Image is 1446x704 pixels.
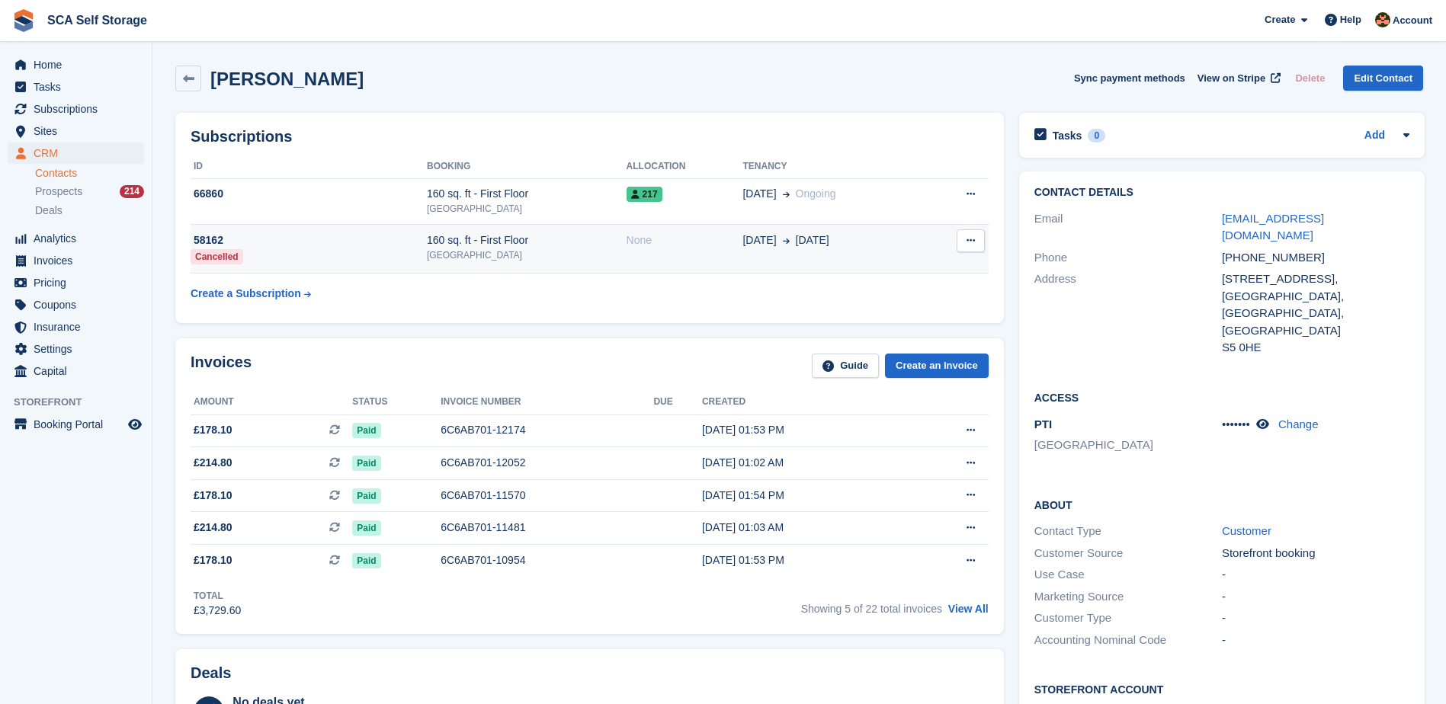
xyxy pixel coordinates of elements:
a: Customer [1222,524,1271,537]
div: 58162 [191,232,427,248]
h2: Invoices [191,354,252,379]
span: Paid [352,520,380,536]
a: menu [8,228,144,249]
div: Accounting Nominal Code [1034,632,1222,649]
div: Cancelled [191,249,243,264]
li: [GEOGRAPHIC_DATA] [1034,437,1222,454]
th: Amount [191,390,352,414]
a: menu [8,250,144,271]
span: £178.10 [194,422,232,438]
a: Guide [812,354,879,379]
button: Sync payment methods [1074,66,1185,91]
span: View on Stripe [1198,71,1265,86]
span: £178.10 [194,552,232,568]
span: Analytics [34,228,125,249]
div: Use Case [1034,566,1222,584]
span: Paid [352,488,380,504]
div: Marketing Source [1034,588,1222,606]
div: 6C6AB701-11570 [441,488,653,504]
span: £178.10 [194,488,232,504]
span: CRM [34,142,125,164]
div: Customer Source [1034,545,1222,562]
h2: Tasks [1053,129,1082,142]
span: Home [34,54,125,75]
span: £214.80 [194,455,232,471]
a: menu [8,414,144,435]
span: 217 [627,187,662,202]
span: Invoices [34,250,125,271]
th: Created [702,390,909,414]
span: £214.80 [194,520,232,536]
a: menu [8,338,144,360]
th: Status [352,390,441,414]
a: Contacts [35,166,144,181]
div: Address [1034,270,1222,357]
a: menu [8,316,144,338]
a: menu [8,360,144,382]
div: [GEOGRAPHIC_DATA], [1222,305,1409,322]
a: Deals [35,203,144,219]
div: 6C6AB701-12174 [441,422,653,438]
a: menu [8,98,144,120]
div: Customer Type [1034,610,1222,627]
div: [GEOGRAPHIC_DATA] [427,248,627,262]
div: Create a Subscription [191,286,301,302]
span: Insurance [34,316,125,338]
a: Preview store [126,415,144,434]
th: Due [653,390,702,414]
span: Storefront [14,395,152,410]
div: [STREET_ADDRESS], [1222,270,1409,288]
div: 0 [1088,129,1105,142]
div: Contact Type [1034,523,1222,540]
div: Phone [1034,249,1222,267]
span: Paid [352,423,380,438]
a: menu [8,76,144,98]
div: - [1222,632,1409,649]
div: [GEOGRAPHIC_DATA], [1222,288,1409,306]
div: [DATE] 01:53 PM [702,552,909,568]
span: Tasks [34,76,125,98]
div: Total [194,589,241,603]
div: 6C6AB701-12052 [441,455,653,471]
div: 160 sq. ft - First Floor [427,232,627,248]
th: ID [191,155,427,179]
span: Create [1265,12,1295,27]
span: [DATE] [796,232,829,248]
div: 66860 [191,186,427,202]
div: [DATE] 01:53 PM [702,422,909,438]
div: [PHONE_NUMBER] [1222,249,1409,267]
button: Delete [1289,66,1331,91]
h2: Storefront Account [1034,681,1409,696]
div: 160 sq. ft - First Floor [427,186,627,202]
span: Deals [35,203,63,218]
span: Showing 5 of 22 total invoices [801,603,942,615]
span: Booking Portal [34,414,125,435]
span: [DATE] [742,186,776,202]
span: ••••••• [1222,418,1250,430]
a: Prospects 214 [35,184,144,200]
div: - [1222,566,1409,584]
a: menu [8,54,144,75]
a: Change [1278,418,1319,430]
a: SCA Self Storage [41,8,153,33]
img: stora-icon-8386f47178a22dfd0bd8f6a31ec36ba5ce8667c1dd55bd0f319d3a0aa187defe.svg [12,9,35,32]
th: Booking [427,155,627,179]
span: Settings [34,338,125,360]
a: menu [8,272,144,293]
div: - [1222,610,1409,627]
span: Coupons [34,294,125,315]
a: menu [8,120,144,142]
h2: Deals [191,664,231,682]
h2: Access [1034,389,1409,405]
span: Pricing [34,272,125,293]
span: Ongoing [796,187,836,200]
span: Capital [34,360,125,382]
span: Sites [34,120,125,142]
div: None [627,232,743,248]
th: Invoice number [441,390,653,414]
a: View on Stripe [1191,66,1284,91]
div: [GEOGRAPHIC_DATA] [427,202,627,216]
a: View All [948,603,989,615]
th: Tenancy [742,155,925,179]
a: Add [1364,127,1385,145]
